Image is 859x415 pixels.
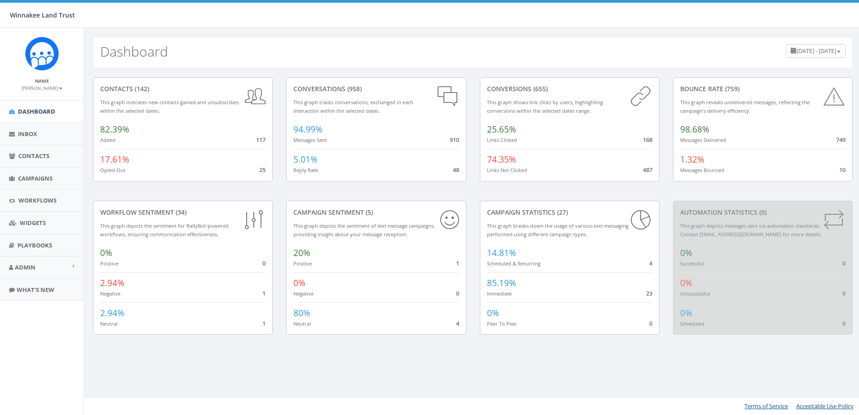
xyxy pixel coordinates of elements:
small: This graph reveals undelivered messages, reflecting the campaign's delivery efficiency. [680,99,810,114]
small: This graph depicts the sentiment for RallyBot-powered workflows, ensuring communication effective... [100,222,229,238]
span: 0 [262,259,266,267]
span: 1 [456,259,459,267]
span: 74.35% [487,154,516,165]
span: (34) [174,208,186,216]
span: 1.32% [680,154,704,165]
div: conversations [293,84,459,93]
span: 117 [256,136,266,144]
small: This graph indicates new contacts gained and unsubscribes within the selected dates. [100,99,239,114]
span: (5) [364,208,373,216]
span: 168 [643,136,652,144]
span: [DATE] - [DATE] [797,47,836,55]
span: 0% [680,277,692,289]
small: Negative [293,290,314,297]
span: 10 [839,166,846,174]
small: Messages Sent [293,137,327,143]
span: (759) [723,84,739,93]
span: 1 [262,319,266,327]
span: (142) [133,84,149,93]
div: Bounce Rate [680,84,846,93]
small: Added [100,137,115,143]
span: 14.81% [487,247,516,259]
span: 0 [842,319,846,327]
small: Peer To Peer [487,320,517,327]
span: What's New [17,286,54,294]
a: Acceptable Use Policy [796,402,854,410]
small: Unsuccessful [680,290,710,297]
small: Positive [100,260,119,267]
span: 82.39% [100,124,129,135]
span: (0) [757,208,766,216]
div: contacts [100,84,266,93]
div: Campaign Statistics [487,208,652,217]
span: Contacts [18,152,49,160]
span: 0% [680,307,692,319]
div: Workflow Sentiment [100,208,266,217]
h2: Dashboard [100,44,168,59]
small: This graph breaks down the usage of various text messaging performed using different campaign types. [487,222,629,238]
small: Links Not Clicked [487,167,527,173]
span: 80% [293,307,310,319]
span: 910 [450,136,459,144]
span: 25 [259,166,266,174]
small: Messages Delivered [680,137,726,143]
span: 749 [836,136,846,144]
span: Dashboard [18,107,55,115]
small: This graph depicts messages sent via automation standards. Contact [EMAIL_ADDRESS][DOMAIN_NAME] f... [680,222,822,238]
small: Reply Rate [293,167,318,173]
span: 98.68% [680,124,709,135]
span: 17.61% [100,154,129,165]
span: 25.65% [487,124,516,135]
span: 48 [453,166,459,174]
span: 0% [293,277,306,289]
small: Immediate [487,290,512,297]
span: 4 [649,259,652,267]
span: 0 [842,289,846,297]
small: Opted Out [100,167,125,173]
small: Successful [680,260,704,267]
small: Name [35,78,49,84]
small: Links Clicked [487,137,517,143]
small: Neutral [100,320,118,327]
span: 94.99% [293,124,323,135]
span: 0 [456,289,459,297]
span: 487 [643,166,652,174]
span: 85.19% [487,277,516,289]
small: Scheduled & Recurring [487,260,540,267]
span: 5.01% [293,154,318,165]
small: Messages Bounced [680,167,724,173]
span: (958) [345,84,362,93]
span: 0% [680,247,692,259]
img: Rally_Corp_Icon.png [25,37,59,71]
span: 4 [456,319,459,327]
small: Positive [293,260,312,267]
small: This graph depicts the sentiment of text message campaigns, providing insight about your message ... [293,222,435,238]
div: Campaign Sentiment [293,208,459,217]
span: 0 [649,319,652,327]
span: 1 [262,289,266,297]
span: Inbox [18,130,37,138]
small: This graph shows link clicks by users, highlighting conversions within the selected dates range. [487,99,603,114]
a: [PERSON_NAME] [22,84,62,92]
span: Campaigns [18,174,53,182]
span: (27) [555,208,568,216]
span: 0% [487,307,499,319]
div: conversions [487,84,652,93]
small: Negative [100,290,120,297]
span: Workflows [18,196,57,204]
span: Playbooks [18,241,52,249]
span: 0% [100,247,112,259]
small: Scheduled [680,320,704,327]
span: 2.94% [100,277,124,289]
span: Widgets [20,219,46,227]
span: 0 [842,259,846,267]
span: Admin [15,263,35,271]
a: Terms of Service [744,402,788,410]
small: [PERSON_NAME] [22,85,62,91]
span: 2.94% [100,307,124,319]
span: 20% [293,247,310,259]
small: This graph tracks conversations, exchanged in each interaction within the selected dates. [293,99,413,114]
div: Automation Statistics [680,208,846,217]
span: Winnakee Land Trust [10,11,75,19]
small: Neutral [293,320,311,327]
